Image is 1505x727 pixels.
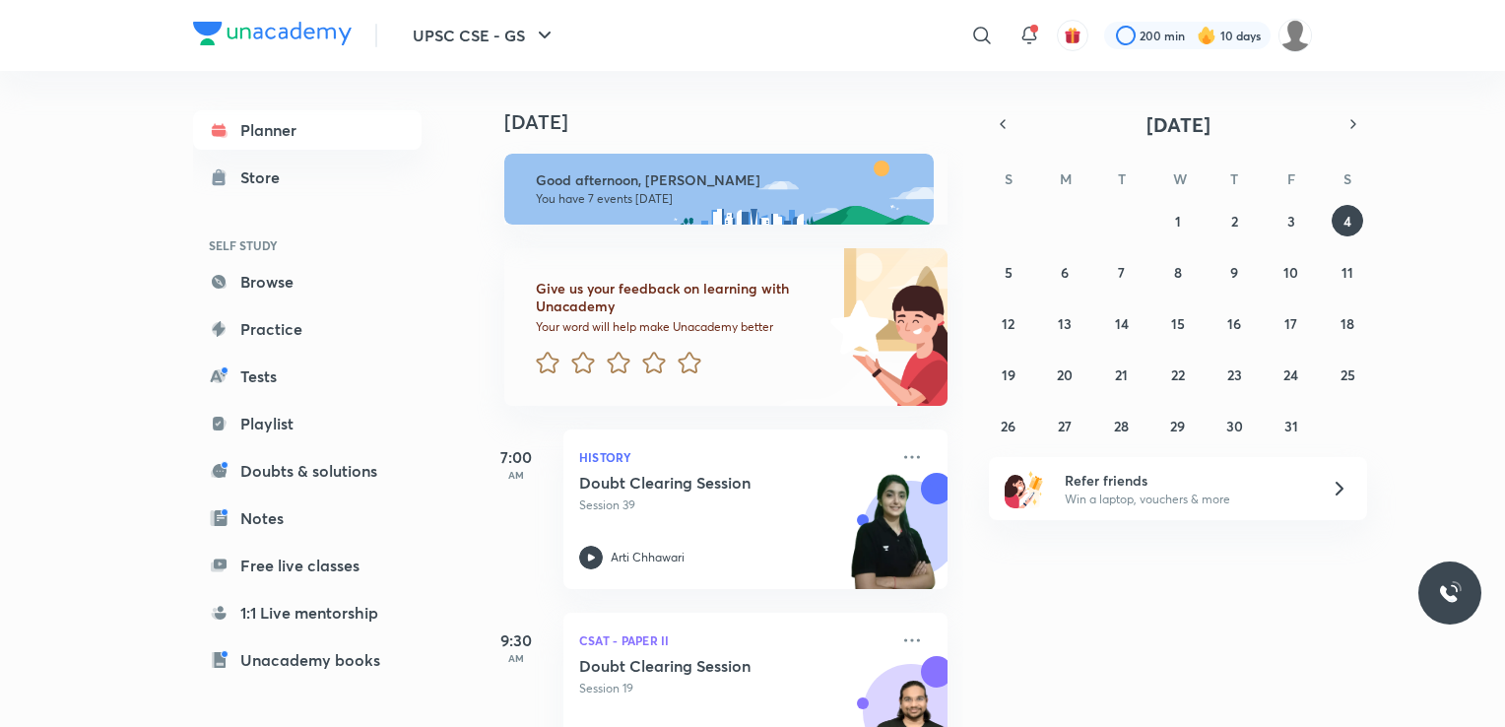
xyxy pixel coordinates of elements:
h5: Doubt Clearing Session [579,656,824,676]
p: Win a laptop, vouchers & more [1065,491,1307,508]
abbr: October 11, 2025 [1341,263,1353,282]
button: October 8, 2025 [1162,256,1194,288]
abbr: Tuesday [1118,169,1126,188]
button: October 20, 2025 [1049,359,1080,390]
a: Doubts & solutions [193,451,422,491]
div: Store [240,165,292,189]
h5: Doubt Clearing Session [579,473,824,493]
button: October 13, 2025 [1049,307,1080,339]
button: October 15, 2025 [1162,307,1194,339]
a: Notes [193,498,422,538]
abbr: October 20, 2025 [1057,365,1073,384]
abbr: October 17, 2025 [1284,314,1297,333]
h6: Good afternoon, [PERSON_NAME] [536,171,916,189]
p: AM [477,652,556,664]
button: October 6, 2025 [1049,256,1080,288]
abbr: October 13, 2025 [1058,314,1072,333]
img: Ankita kumari [1278,19,1312,52]
button: [DATE] [1016,110,1340,138]
h5: 9:30 [477,628,556,652]
button: October 25, 2025 [1332,359,1363,390]
a: Company Logo [193,22,352,50]
img: afternoon [504,154,934,225]
abbr: Monday [1060,169,1072,188]
a: Unacademy books [193,640,422,680]
abbr: Thursday [1230,169,1238,188]
abbr: October 31, 2025 [1284,417,1298,435]
button: October 10, 2025 [1276,256,1307,288]
button: October 29, 2025 [1162,410,1194,441]
a: Store [193,158,422,197]
button: October 3, 2025 [1276,205,1307,236]
a: Free live classes [193,546,422,585]
abbr: October 21, 2025 [1115,365,1128,384]
p: Your word will help make Unacademy better [536,319,823,335]
button: October 14, 2025 [1106,307,1138,339]
abbr: October 8, 2025 [1174,263,1182,282]
abbr: Sunday [1005,169,1013,188]
button: October 27, 2025 [1049,410,1080,441]
p: Session 19 [579,680,888,697]
img: unacademy [839,473,948,609]
abbr: October 23, 2025 [1227,365,1242,384]
abbr: October 12, 2025 [1002,314,1014,333]
button: October 2, 2025 [1218,205,1250,236]
abbr: October 28, 2025 [1114,417,1129,435]
button: October 30, 2025 [1218,410,1250,441]
img: referral [1005,469,1044,508]
abbr: October 1, 2025 [1175,212,1181,231]
p: You have 7 events [DATE] [536,191,916,207]
button: UPSC CSE - GS [401,16,568,55]
img: feedback_image [763,248,948,406]
abbr: October 26, 2025 [1001,417,1015,435]
abbr: October 2, 2025 [1231,212,1238,231]
button: October 21, 2025 [1106,359,1138,390]
abbr: October 25, 2025 [1341,365,1355,384]
h4: [DATE] [504,110,967,134]
h6: SELF STUDY [193,229,422,262]
h6: Refer friends [1065,470,1307,491]
abbr: October 27, 2025 [1058,417,1072,435]
button: October 17, 2025 [1276,307,1307,339]
img: ttu [1438,581,1462,605]
abbr: October 30, 2025 [1226,417,1243,435]
abbr: October 3, 2025 [1287,212,1295,231]
abbr: Saturday [1343,169,1351,188]
p: CSAT - Paper II [579,628,888,652]
button: October 7, 2025 [1106,256,1138,288]
abbr: October 9, 2025 [1230,263,1238,282]
abbr: Wednesday [1173,169,1187,188]
button: October 11, 2025 [1332,256,1363,288]
abbr: October 22, 2025 [1171,365,1185,384]
p: Session 39 [579,496,888,514]
button: October 31, 2025 [1276,410,1307,441]
button: October 22, 2025 [1162,359,1194,390]
a: Playlist [193,404,422,443]
button: October 24, 2025 [1276,359,1307,390]
abbr: October 19, 2025 [1002,365,1015,384]
a: Practice [193,309,422,349]
button: October 1, 2025 [1162,205,1194,236]
abbr: October 15, 2025 [1171,314,1185,333]
abbr: Friday [1287,169,1295,188]
abbr: October 18, 2025 [1341,314,1354,333]
p: AM [477,469,556,481]
a: Browse [193,262,422,301]
button: October 26, 2025 [993,410,1024,441]
abbr: October 10, 2025 [1283,263,1298,282]
h6: Give us your feedback on learning with Unacademy [536,280,823,315]
button: October 9, 2025 [1218,256,1250,288]
p: Arti Chhawari [611,549,685,566]
button: October 16, 2025 [1218,307,1250,339]
abbr: October 4, 2025 [1343,212,1351,231]
button: avatar [1057,20,1088,51]
h5: 7:00 [477,445,556,469]
abbr: October 7, 2025 [1118,263,1125,282]
img: streak [1197,26,1216,45]
img: Company Logo [193,22,352,45]
a: Planner [193,110,422,150]
abbr: October 24, 2025 [1283,365,1298,384]
button: October 19, 2025 [993,359,1024,390]
abbr: October 5, 2025 [1005,263,1013,282]
abbr: October 14, 2025 [1115,314,1129,333]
